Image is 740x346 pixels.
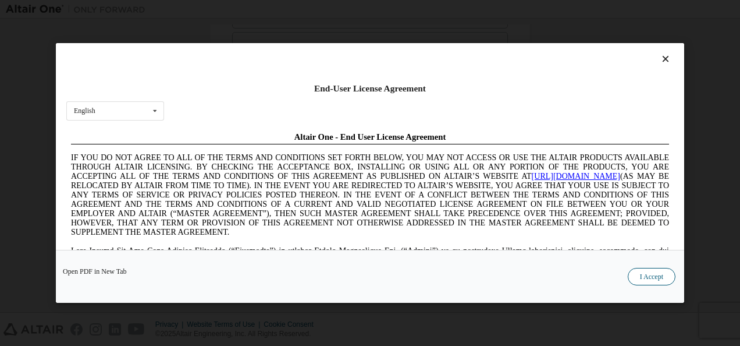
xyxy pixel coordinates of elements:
div: English [74,107,95,114]
span: Altair One - End User License Agreement [228,5,380,14]
span: Lore Ipsumd Sit Ame Cons Adipisc Elitseddo (“Eiusmodte”) in utlabor Etdolo Magnaaliqua Eni. (“Adm... [5,119,603,202]
span: IF YOU DO NOT AGREE TO ALL OF THE TERMS AND CONDITIONS SET FORTH BELOW, YOU MAY NOT ACCESS OR USE... [5,26,603,109]
a: [URL][DOMAIN_NAME] [465,44,554,53]
a: Open PDF in New Tab [63,268,127,275]
div: End-User License Agreement [66,83,674,94]
button: I Accept [628,268,675,285]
